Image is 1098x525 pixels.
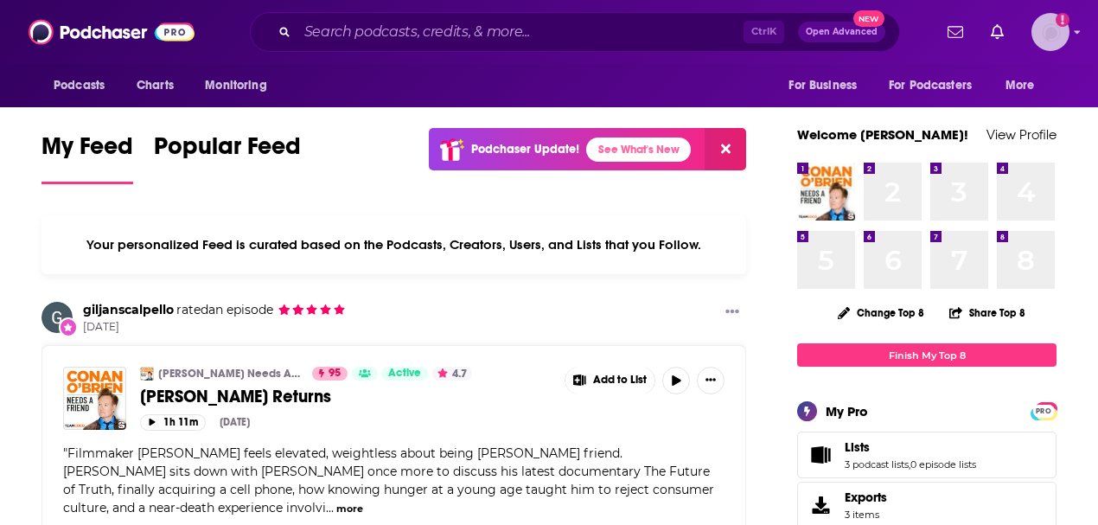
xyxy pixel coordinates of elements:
a: Show notifications dropdown [984,17,1011,47]
img: Podchaser - Follow, Share and Rate Podcasts [29,16,195,48]
button: Share Top 8 [948,296,1026,330]
span: Open Advanced [806,28,878,36]
span: Monitoring [205,74,266,98]
span: Lists [797,432,1057,478]
span: [DATE] [83,320,346,335]
span: Ctrl K [744,21,784,43]
span: Popular Feed [154,131,301,171]
button: open menu [993,69,1057,102]
span: My Feed [41,131,133,171]
button: Show More Button [565,367,655,394]
span: Podcasts [54,74,105,98]
span: For Business [788,74,857,98]
button: Show More Button [697,367,725,394]
button: open menu [878,69,997,102]
a: 3 podcast lists [845,458,909,471]
button: 1h 11m [140,414,206,431]
span: Exports [803,493,838,517]
span: Filmmaker [PERSON_NAME] feels elevated, weightless about being [PERSON_NAME] friend. [PERSON_NAME... [63,445,714,515]
input: Search podcasts, credits, & more... [297,18,744,46]
a: View Profile [986,126,1057,143]
a: Active [381,367,428,381]
a: See What's New [586,138,691,162]
a: [PERSON_NAME] Returns [140,386,552,407]
span: Exports [845,490,887,505]
span: an episode [174,302,273,317]
button: more [336,502,363,516]
a: Lists [845,439,976,455]
div: Search podcasts, credits, & more... [250,12,900,52]
span: [PERSON_NAME] Returns [140,386,331,407]
span: ... [326,500,334,515]
span: 3 items [845,509,887,521]
button: 4.7 [432,367,472,381]
button: Change Top 8 [827,302,935,323]
a: 0 episode lists [910,458,976,471]
div: [DATE] [220,416,250,428]
a: Popular Feed [154,131,301,184]
span: 95 [329,365,341,382]
a: PRO [1033,404,1054,417]
span: Active [388,365,421,382]
div: New Rating [59,317,78,336]
img: Werner Herzog Returns [63,367,126,430]
img: Conan O’Brien Needs A Friend [140,367,154,381]
a: Finish My Top 8 [797,343,1057,367]
div: Your personalized Feed is curated based on the Podcasts, Creators, Users, and Lists that you Follow. [41,215,746,274]
span: giljanscalpello's Rating: 5 out of 5 [278,304,346,317]
p: Podchaser Update! [471,142,579,157]
span: Add to List [593,374,647,387]
a: 95 [312,367,348,381]
span: Lists [845,439,870,455]
span: New [853,10,884,27]
a: Show notifications dropdown [941,17,970,47]
span: rated [176,302,208,317]
img: Conan O’Brien Needs A Friend [797,163,855,221]
a: My Feed [41,131,133,184]
a: Lists [803,443,838,467]
button: Show More Button [718,302,746,323]
div: My Pro [826,403,868,419]
button: Show profile menu [1031,13,1069,51]
a: giljanscalpello [83,302,174,317]
a: [PERSON_NAME] Needs A Friend [158,367,301,381]
a: Welcome [PERSON_NAME]! [797,126,968,143]
span: PRO [1033,405,1054,418]
span: More [1005,74,1035,98]
button: open menu [193,69,289,102]
span: For Podcasters [889,74,972,98]
span: Logged in as vjacobi [1031,13,1069,51]
button: Open AdvancedNew [798,22,885,42]
span: , [909,458,910,471]
a: Charts [125,69,184,102]
svg: Add a profile image [1056,13,1069,27]
button: open menu [41,69,127,102]
span: " [63,445,714,515]
img: User Profile [1031,13,1069,51]
img: giljanscalpello [41,302,73,333]
span: Charts [137,74,174,98]
button: open menu [776,69,878,102]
